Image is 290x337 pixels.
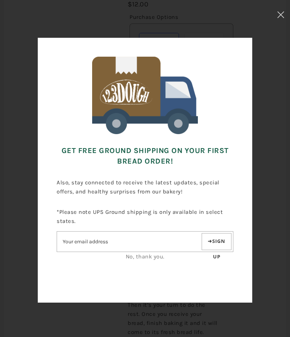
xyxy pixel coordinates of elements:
div: *Please note UPS Ground shipping is only available in select states. [57,202,233,267]
h3: Get FREE Ground Shipping on Your First Bread Order! [57,140,233,172]
input: Email address [57,235,200,248]
a: No, thank you. [126,253,165,260]
img: 123Dough Bakery Free Shipping for First Time Customers [92,57,198,134]
button: Sign up [202,233,231,250]
p: Also, stay connected to receive the latest updates, special offers, and healthy surprises from ou... [57,172,233,202]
